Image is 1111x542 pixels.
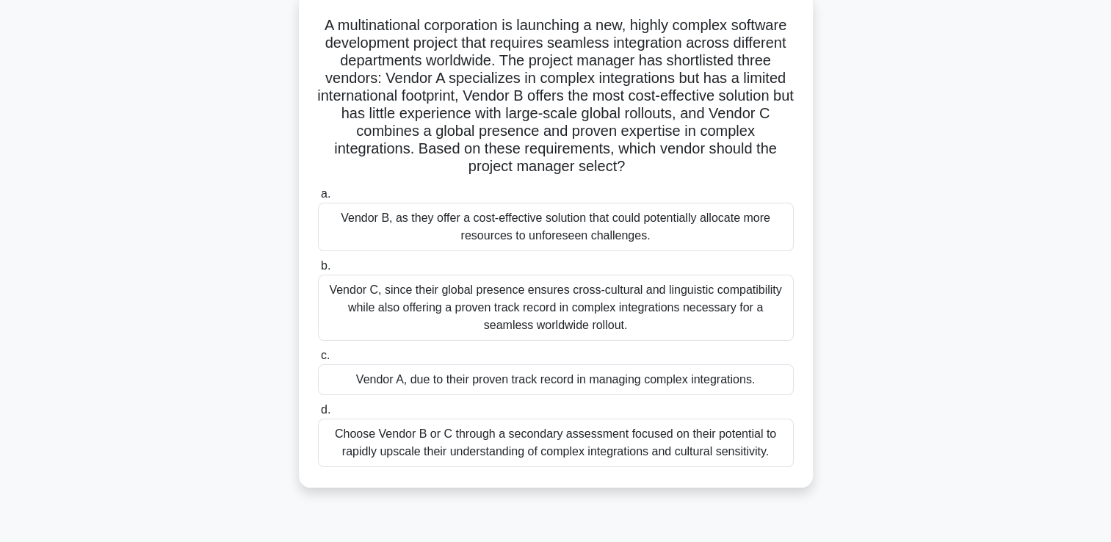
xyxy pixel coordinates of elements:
[318,203,794,251] div: Vendor B, as they offer a cost-effective solution that could potentially allocate more resources ...
[321,403,330,416] span: d.
[318,419,794,467] div: Choose Vendor B or C through a secondary assessment focused on their potential to rapidly upscale...
[318,275,794,341] div: Vendor C, since their global presence ensures cross-cultural and linguistic compatibility while a...
[318,364,794,395] div: Vendor A, due to their proven track record in managing complex integrations.
[321,187,330,200] span: a.
[321,259,330,272] span: b.
[321,349,330,361] span: c.
[316,16,795,176] h5: A multinational corporation is launching a new, highly complex software development project that ...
